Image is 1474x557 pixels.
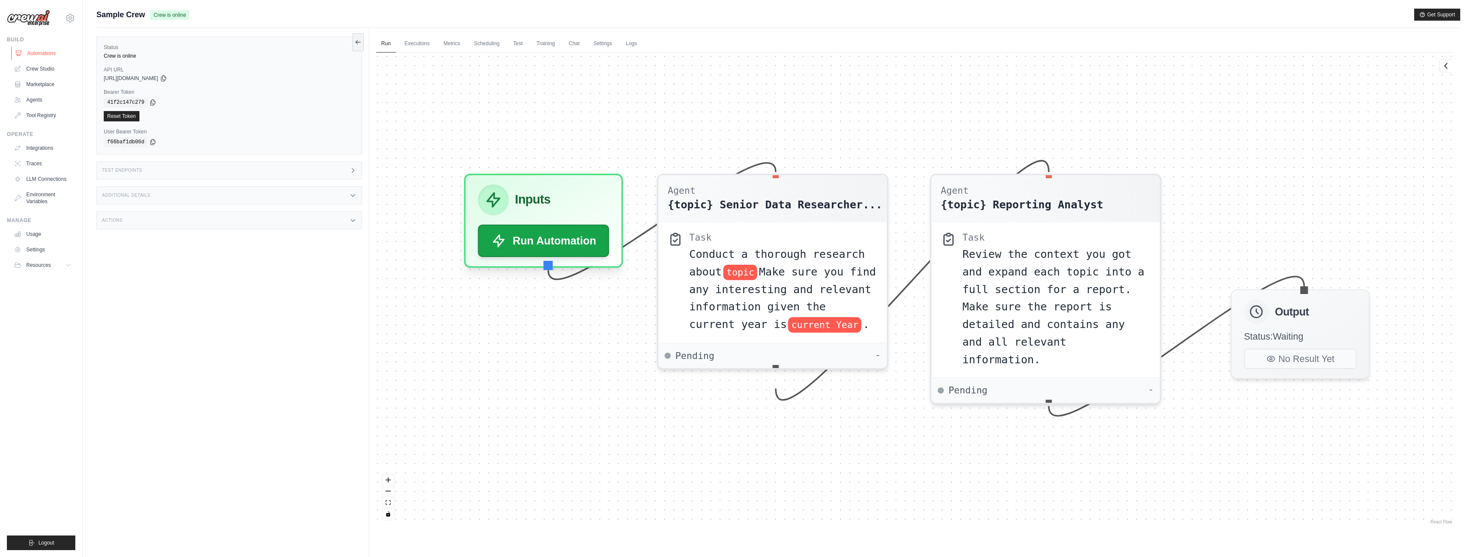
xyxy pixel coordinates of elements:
a: Reset Token [104,111,139,121]
button: zoom out [383,486,394,497]
span: . [863,318,869,331]
g: Edge from c6cf02ecaa4ae2062800498ce5108b77 to 0b4007ce37438966248dd8332ceb1cbe [776,161,1049,400]
label: API URL [104,66,355,73]
h3: Additional Details [102,193,150,198]
g: Edge from inputsNode to c6cf02ecaa4ae2062800498ce5108b77 [548,163,776,279]
span: Make sure you find any interesting and relevant information given the current year is [689,265,876,330]
button: Run Automation [478,225,609,257]
button: zoom in [383,475,394,486]
a: Chat [564,35,585,53]
button: Resources [10,258,75,272]
button: fit view [383,497,394,508]
h3: Actions [102,218,123,223]
div: Crew is online [104,53,355,59]
button: toggle interactivity [383,508,394,520]
div: Operate [7,131,75,138]
iframe: Chat Widget [1431,516,1474,557]
span: topic [723,264,757,280]
a: Settings [10,243,75,257]
div: {topic} Senior Data Researcher [667,197,882,212]
div: Task [962,232,985,244]
a: Metrics [439,35,466,53]
span: Conduct a thorough research about [689,248,865,277]
span: Crew is online [150,10,189,20]
div: Agent [667,184,882,197]
a: Traces [10,157,75,170]
a: Logs [621,35,642,53]
div: OutputStatus:WaitingNo Result Yet [1231,289,1370,379]
a: Environment Variables [10,188,75,208]
label: Status [104,44,355,51]
h3: Inputs [515,191,550,209]
label: Bearer Token [104,89,355,96]
span: Pending [675,350,714,362]
div: - [1148,384,1154,397]
span: Status: Waiting [1244,331,1303,342]
a: Integrations [10,141,75,155]
a: Scheduling [469,35,504,53]
div: {topic} Reporting Analyst [941,197,1103,212]
button: No Result Yet [1244,349,1357,369]
div: Manage [7,217,75,224]
div: Task [689,232,711,244]
a: LLM Connections [10,172,75,186]
button: Get Support [1414,9,1460,21]
span: current Year [788,317,862,333]
span: Resources [26,262,51,269]
g: Edge from 0b4007ce37438966248dd8332ceb1cbe to outputNode [1049,276,1304,416]
div: Agent{topic} Reporting AnalystTaskReview the context you got and expand each topic into a full se... [930,173,1162,404]
a: Agents [10,93,75,107]
button: Logout [7,535,75,550]
h3: Test Endpoints [102,168,142,173]
span: Sample Crew [96,9,145,21]
a: Tool Registry [10,108,75,122]
a: Marketplace [10,77,75,91]
a: Executions [399,35,435,53]
div: Agent{topic} Senior Data Researcher...TaskConduct a thorough research abouttopicMake sure you fin... [657,173,888,369]
div: React Flow controls [383,475,394,520]
span: Review the context you got and expand each topic into a full section for a report. Make sure the ... [962,248,1144,365]
span: [URL][DOMAIN_NAME] [104,75,158,82]
div: Review the context you got and expand each topic into a full section for a report. Make sure the ... [962,245,1150,368]
h3: Output [1275,304,1309,319]
a: Run [376,35,396,53]
a: Settings [588,35,617,53]
div: - [875,350,881,362]
a: Crew Studio [10,62,75,76]
div: Build [7,36,75,43]
label: User Bearer Token [104,128,355,135]
span: Logout [38,539,54,546]
code: f66baf1db06d [104,137,148,147]
a: Test [508,35,528,53]
span: Pending [949,384,988,397]
a: Automations [11,46,76,60]
code: 41f2c147c279 [104,97,148,108]
img: Logo [7,10,50,26]
div: InputsRun Automation [464,173,623,268]
a: React Flow attribution [1431,520,1452,524]
div: Agent [941,184,1103,197]
a: Training [532,35,560,53]
a: Usage [10,227,75,241]
div: Conduct a thorough research about {topic} Make sure you find any interesting and relevant informa... [689,245,877,333]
